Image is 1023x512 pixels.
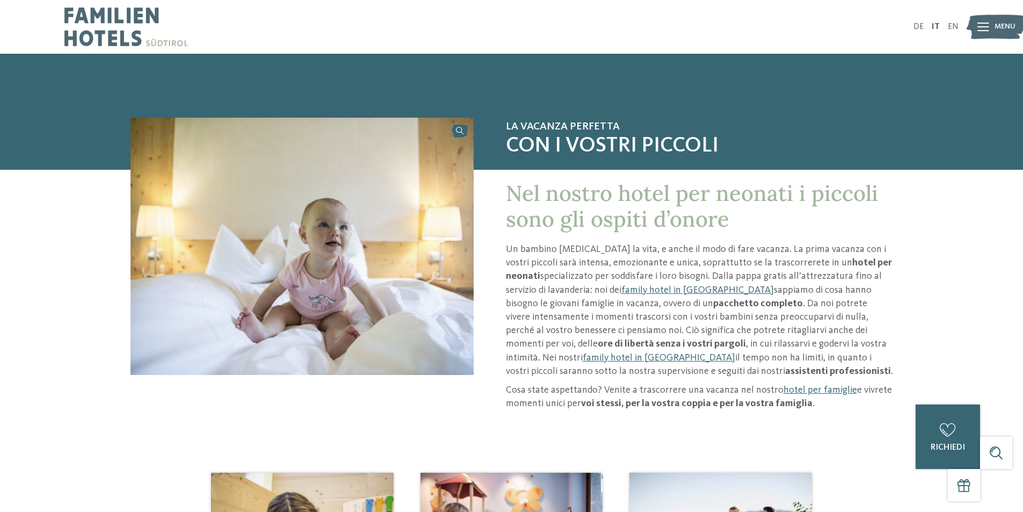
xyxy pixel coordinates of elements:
[130,118,474,375] img: Hotel per neonati in Alto Adige per una vacanza di relax
[931,443,965,452] span: richiedi
[995,21,1015,32] span: Menu
[506,133,893,159] span: con i vostri piccoli
[913,23,924,31] a: DE
[581,399,812,408] strong: voi stessi, per la vostra coppia e per la vostra famiglia
[506,179,878,233] span: Nel nostro hotel per neonati i piccoli sono gli ospiti d’onore
[932,23,940,31] a: IT
[785,366,891,376] strong: assistenti professionisti
[948,23,959,31] a: EN
[783,385,857,395] a: hotel per famiglie
[506,384,893,410] p: Cosa state aspettando? Venite a trascorrere una vacanza nel nostro e vivrete momenti unici per .
[713,299,803,308] strong: pacchetto completo
[598,339,746,349] strong: ore di libertà senza i vostri pargoli
[621,285,774,295] a: family hotel in [GEOGRAPHIC_DATA]
[506,120,893,133] span: La vacanza perfetta
[583,353,735,363] a: family hotel in [GEOGRAPHIC_DATA]
[506,243,893,378] p: Un bambino [MEDICAL_DATA] la vita, e anche il modo di fare vacanza. La prima vacanza con i vostri...
[916,405,980,469] a: richiedi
